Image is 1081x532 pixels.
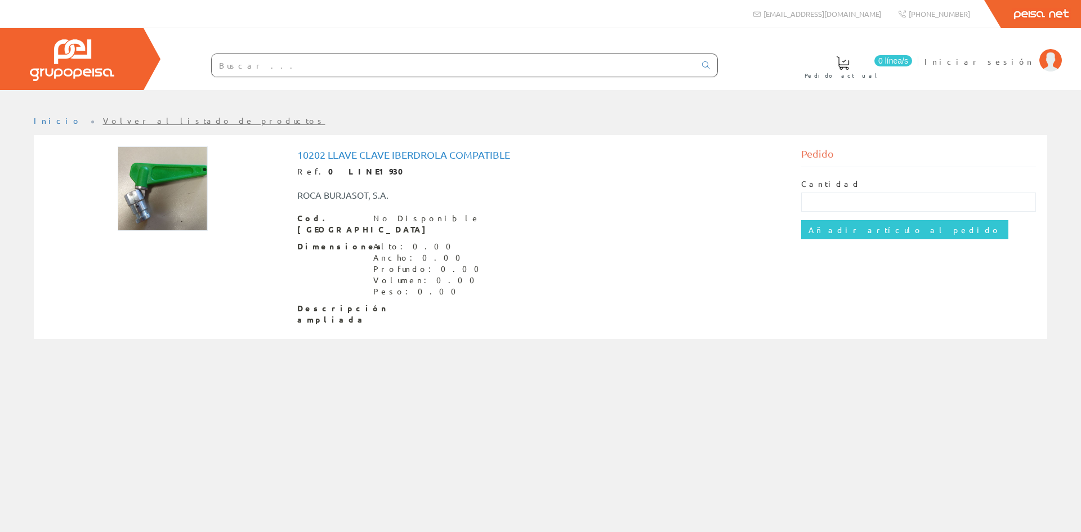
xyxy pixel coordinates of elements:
[34,115,82,126] a: Inicio
[373,241,486,252] div: Alto: 0.00
[328,166,411,176] strong: 0 LINE1930
[297,166,784,177] div: Ref.
[212,54,695,77] input: Buscar ...
[924,47,1062,57] a: Iniciar sesión
[373,286,486,297] div: Peso: 0.00
[924,56,1034,67] span: Iniciar sesión
[103,115,325,126] a: Volver al listado de productos
[289,189,583,202] div: ROCA BURJASOT, S.A.
[118,146,208,231] img: Foto artículo 10202 Llave Clave Iberdrola Compatible (160.40925266904x150)
[373,275,486,286] div: Volumen: 0.00
[373,263,486,275] div: Profundo: 0.00
[801,146,1037,167] div: Pedido
[297,213,365,235] span: Cod. [GEOGRAPHIC_DATA]
[30,39,114,81] img: Grupo Peisa
[874,55,912,66] span: 0 línea/s
[297,241,365,252] span: Dimensiones
[909,9,970,19] span: [PHONE_NUMBER]
[801,220,1008,239] input: Añadir artículo al pedido
[373,213,480,224] div: No Disponible
[801,178,861,190] label: Cantidad
[297,303,365,325] span: Descripción ampliada
[763,9,881,19] span: [EMAIL_ADDRESS][DOMAIN_NAME]
[297,149,784,160] h1: 10202 Llave Clave Iberdrola Compatible
[373,252,486,263] div: Ancho: 0.00
[805,70,881,81] span: Pedido actual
